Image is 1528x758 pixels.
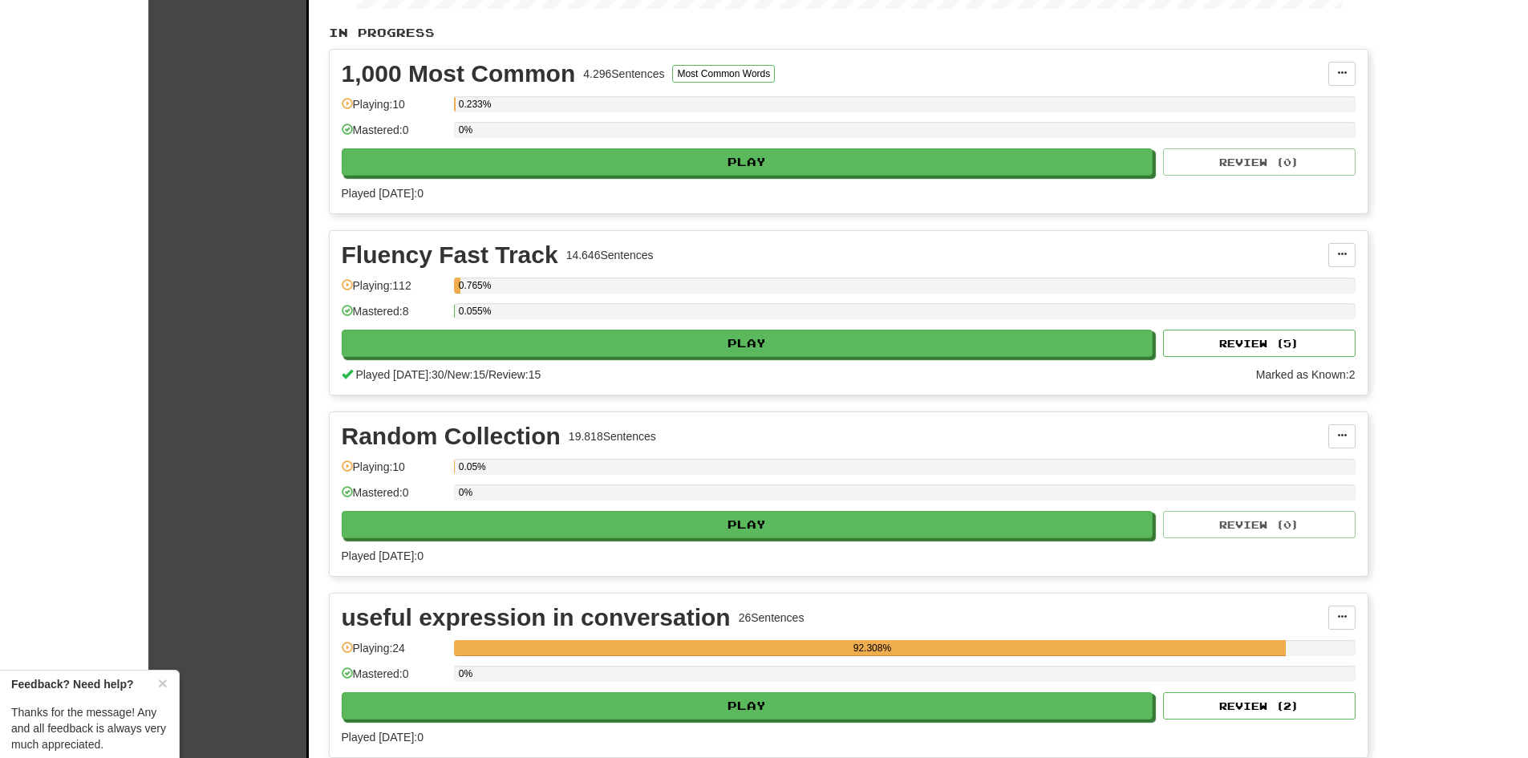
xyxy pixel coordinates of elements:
span: / [444,368,448,381]
div: Mastered: 0 [342,666,446,692]
p: In Progress [329,25,1368,41]
div: 14.646 Sentences [566,247,654,263]
div: Thanks for the message! Any and all feedback is always very much appreciated. [11,704,168,752]
div: 1,000 Most Common [342,62,576,86]
div: 26 Sentences [739,610,805,626]
button: Review (0) [1163,511,1356,538]
span: Open feedback widget [11,676,168,692]
button: Review (0) [1163,148,1356,176]
div: Mastered: 0 [342,484,446,511]
span: Review: 15 [488,368,541,381]
button: Review (2) [1163,692,1356,719]
button: Close [158,675,168,691]
span: New: 15 [448,368,485,381]
span: Played [DATE]: 0 [342,187,424,200]
span: Played [DATE]: 0 [342,549,424,562]
button: Play [342,692,1153,719]
button: Play [342,330,1153,357]
div: Random Collection [342,424,561,448]
span: / [485,368,488,381]
button: Review (5) [1163,330,1356,357]
div: Mastered: 0 [342,122,446,148]
div: 92.308% [459,640,1286,656]
div: 19.818 Sentences [569,428,656,444]
div: Playing: 10 [342,96,446,123]
div: Fluency Fast Track [342,243,558,267]
div: useful expression in conversation [342,606,731,630]
span: Played [DATE]: 30 [355,368,444,381]
span: Played [DATE]: 0 [342,731,424,744]
div: Playing: 10 [342,459,446,485]
div: Mastered: 8 [342,303,446,330]
button: Most Common Words [672,65,775,83]
div: 0.765% [459,278,460,294]
div: Playing: 112 [342,278,446,304]
div: Playing: 24 [342,640,446,667]
button: Play [342,511,1153,538]
div: Marked as Known: 2 [1256,367,1356,383]
div: 4.296 Sentences [583,66,664,82]
span: × [158,674,168,692]
button: Play [342,148,1153,176]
